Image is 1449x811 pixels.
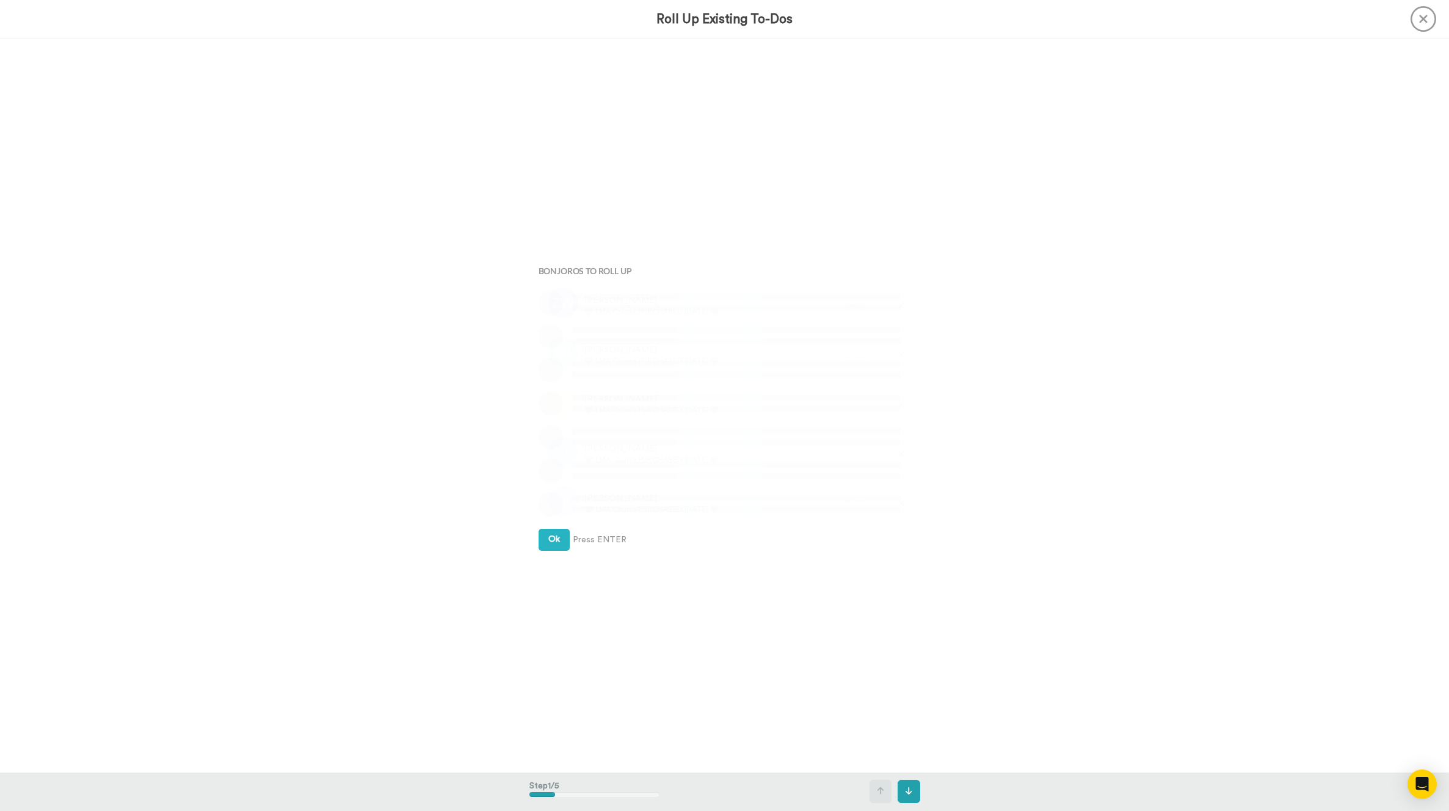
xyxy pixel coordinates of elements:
div: [DATE] [843,499,886,509]
div: [DATE] [843,351,886,360]
img: ct.png [548,486,578,516]
span: ❤️️ LMA Course PURCHASED [DATE] ❤️️ [584,406,719,415]
span: Press ENTER [573,534,626,546]
img: cn.png [548,387,578,417]
div: 17 hr. ago [843,449,886,459]
span: ❤️️ LMA Course PURCHASED [DATE] ❤️️ [584,504,719,514]
div: 10 hr. ago [843,400,886,410]
span: [PERSON_NAME] [584,492,719,504]
div: Open Intercom Messenger [1407,769,1437,799]
span: [PERSON_NAME] [584,344,719,356]
span: [PERSON_NAME] [584,393,719,406]
span: ❤️️ LMA Course PURCHASED [DATE] ❤️️ [584,307,719,316]
h4: Bonjoros To Roll Up [539,266,911,275]
h3: Roll Up Existing To-Dos [656,12,793,26]
span: ❤️️ LMA Course PURCHASED [DATE] ❤️️ [584,356,719,366]
div: [DATE] [843,301,886,311]
button: Ok [539,529,570,551]
img: rr.png [548,337,578,368]
span: ❤️️ LMA Course PURCHASED [DATE] ❤️️ [584,455,719,465]
div: Step 1 / 5 [529,774,659,809]
span: Ok [548,535,560,544]
img: ns.png [548,436,578,467]
span: [PERSON_NAME] [584,443,719,455]
span: [PERSON_NAME] [584,294,719,307]
img: zw.png [548,288,578,318]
